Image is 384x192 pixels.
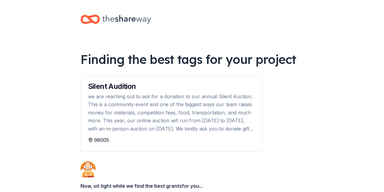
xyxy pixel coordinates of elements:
[88,93,255,133] div: we are reaching out to ask for a donation to our annual Silent Auction. This is a community event...
[80,180,304,192] div: Now, sit tight while we find the best grants for you...
[88,83,255,90] div: Silent Audition
[80,161,96,177] img: Dog waiting patiently
[80,51,304,68] div: Finding the best tags for your project
[88,136,255,144] div: 98005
